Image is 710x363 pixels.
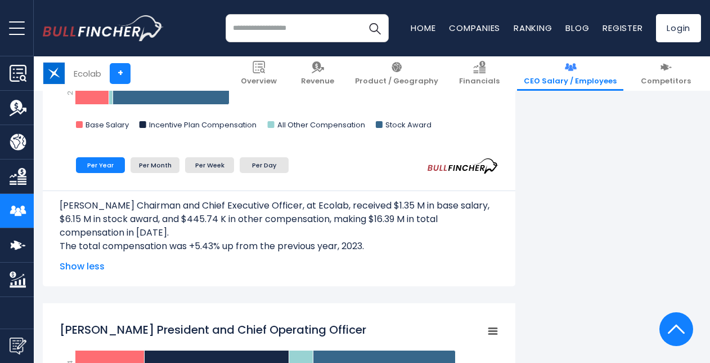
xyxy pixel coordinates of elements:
span: CEO Salary / Employees [524,77,617,86]
li: Per Week [185,157,234,173]
p: [PERSON_NAME] Chairman and Chief Executive Officer, at Ecolab, received $1.35 M in base salary, $... [60,199,498,240]
text: 2022 [65,77,75,95]
li: Per Day [240,157,289,173]
img: ECL logo [43,63,65,84]
a: Revenue [294,56,341,91]
span: Product / Geography [355,77,438,86]
div: Ecolab [74,67,101,80]
a: Ranking [514,22,552,34]
p: The total compensation was +5.43% up from the previous year, 2023. [60,240,498,253]
a: Financials [452,56,506,91]
li: Per Month [131,157,179,173]
a: + [110,63,131,84]
a: Go to homepage [43,15,164,41]
a: Home [411,22,435,34]
text: Stock Award [385,119,432,130]
span: Financials [459,77,500,86]
a: Companies [449,22,500,34]
a: Product / Geography [348,56,445,91]
tspan: [PERSON_NAME] President and Chief Operating Officer [60,322,366,338]
text: All Other Compensation [277,119,365,130]
text: Base Salary [86,119,129,130]
span: Competitors [641,77,691,86]
li: Per Year [76,157,125,173]
span: Overview [241,77,277,86]
text: Incentive Plan Compensation [149,119,257,130]
a: Overview [234,56,284,91]
a: Competitors [634,56,698,91]
span: Show less [60,260,498,273]
a: Register [603,22,642,34]
button: Search [361,14,389,42]
a: CEO Salary / Employees [517,56,623,91]
span: Revenue [301,77,334,86]
img: bullfincher logo [43,15,164,41]
a: Login [656,14,701,42]
a: Blog [565,22,589,34]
